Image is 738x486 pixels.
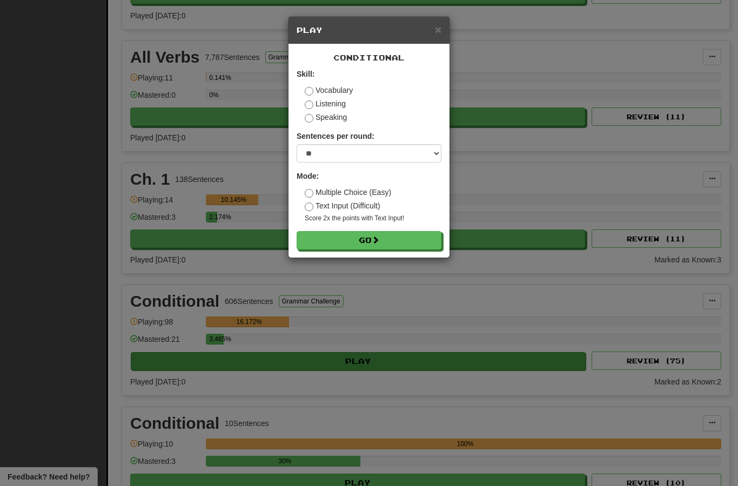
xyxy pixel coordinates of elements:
input: Multiple Choice (Easy) [305,189,313,198]
button: Go [297,231,441,249]
button: Close [435,24,441,35]
label: Multiple Choice (Easy) [305,187,391,198]
label: Sentences per round: [297,131,374,141]
span: Conditional [333,53,405,62]
input: Listening [305,100,313,109]
input: Speaking [305,114,313,123]
label: Text Input (Difficult) [305,200,380,211]
input: Text Input (Difficult) [305,202,313,211]
label: Speaking [305,112,347,123]
strong: Mode: [297,172,319,180]
span: × [435,23,441,36]
h5: Play [297,25,441,36]
small: Score 2x the points with Text Input ! [305,214,441,223]
label: Listening [305,98,346,109]
input: Vocabulary [305,87,313,96]
label: Vocabulary [305,85,353,96]
strong: Skill: [297,70,314,78]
